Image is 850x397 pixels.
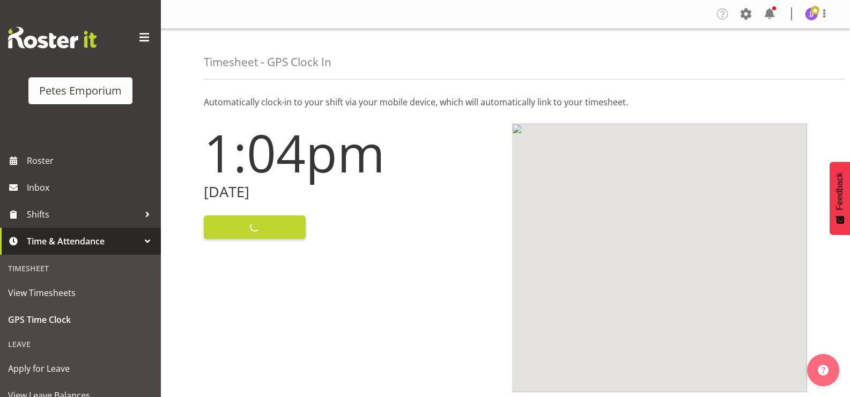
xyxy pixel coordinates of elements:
[27,153,156,169] span: Roster
[3,306,158,333] a: GPS Time Clock
[204,124,499,182] h1: 1:04pm
[8,285,153,301] span: View Timesheets
[8,27,97,48] img: Rosterit website logo
[27,206,139,222] span: Shifts
[830,162,850,235] button: Feedback - Show survey
[204,96,807,109] p: Automatically clock-in to your shift via your mobile device, which will automatically link to you...
[3,279,158,306] a: View Timesheets
[8,312,153,328] span: GPS Time Clock
[3,257,158,279] div: Timesheet
[805,8,818,20] img: janelle-jonkers702.jpg
[8,360,153,377] span: Apply for Leave
[3,355,158,382] a: Apply for Leave
[27,179,156,196] span: Inbox
[204,184,499,200] h2: [DATE]
[818,365,829,376] img: help-xxl-2.png
[39,83,122,99] div: Petes Emporium
[835,172,845,210] span: Feedback
[27,233,139,249] span: Time & Attendance
[204,56,331,68] h4: Timesheet - GPS Clock In
[3,333,158,355] div: Leave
